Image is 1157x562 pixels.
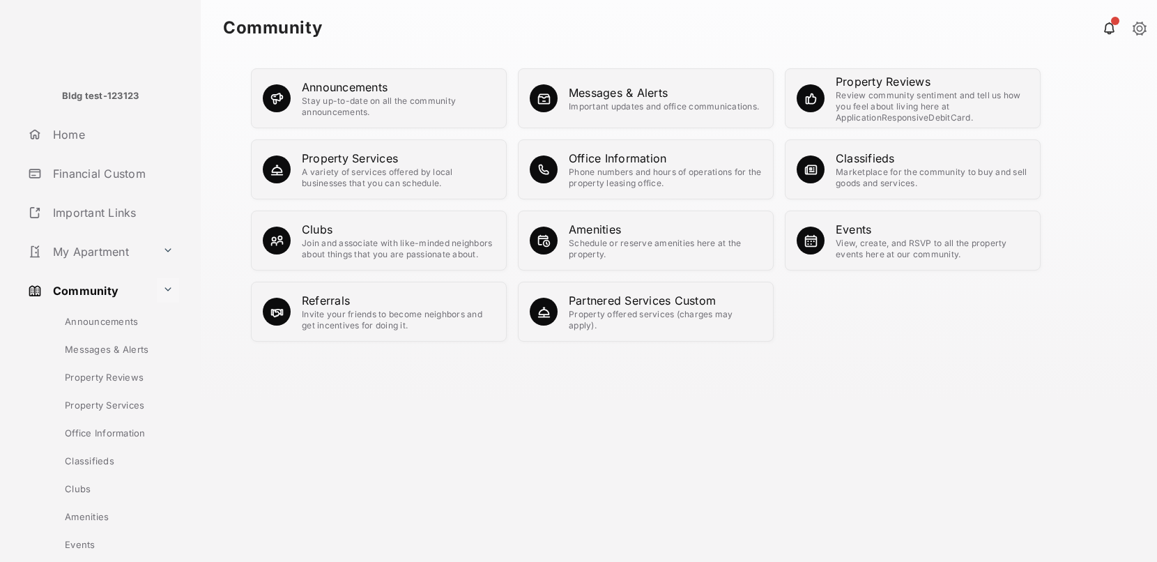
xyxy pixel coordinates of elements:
a: Important Links [22,196,179,229]
div: Property Services [302,150,495,167]
div: Classifieds [836,150,1029,167]
a: Partnered Services CustomProperty offered services (charges may apply). [569,292,762,331]
div: Important updates and office communications. [569,101,759,112]
a: AnnouncementsStay up-to-date on all the community announcements. [302,79,495,118]
div: Announcements [302,79,495,96]
div: Property Reviews [836,73,1029,90]
a: EventsView, create, and RSVP to all the property events here at our community. [836,221,1029,260]
div: Review community sentiment and tell us how you feel about living here at ApplicationResponsiveDeb... [836,90,1029,123]
div: Invite your friends to become neighbors and get incentives for doing it. [302,309,495,331]
div: Property offered services (charges may apply). [569,309,762,331]
a: Financial Custom [22,157,201,190]
div: Join and associate with like-minded neighbors about things that you are passionate about. [302,238,495,260]
a: My Apartment [22,235,157,268]
a: Office InformationPhone numbers and hours of operations for the property leasing office. [569,150,762,189]
a: Office Information [26,419,201,447]
div: Amenities [569,221,762,238]
a: Messages & AlertsImportant updates and office communications. [569,84,759,112]
a: Clubs [26,475,201,503]
a: Community [22,274,157,307]
div: Schedule or reserve amenities here at the property. [569,238,762,260]
a: Home [22,118,201,151]
div: A variety of services offered by local businesses that you can schedule. [302,167,495,189]
a: Property ServicesA variety of services offered by local businesses that you can schedule. [302,150,495,189]
div: Stay up-to-date on all the community announcements. [302,96,495,118]
a: ClubsJoin and associate with like-minded neighbors about things that you are passionate about. [302,221,495,260]
a: AmenitiesSchedule or reserve amenities here at the property. [569,221,762,260]
div: Partnered Services Custom [569,292,762,309]
a: Events [26,531,201,559]
a: Property Services [26,391,201,419]
strong: Community [223,20,323,36]
a: Classifieds [26,447,201,475]
div: Referrals [302,292,495,309]
div: Marketplace for the community to buy and sell goods and services. [836,167,1029,189]
div: Clubs [302,221,495,238]
p: Bldg test-123123 [62,89,139,103]
a: Messages & Alerts [26,335,201,363]
div: View, create, and RSVP to all the property events here at our community. [836,238,1029,260]
a: ClassifiedsMarketplace for the community to buy and sell goods and services. [836,150,1029,189]
a: Announcements [26,307,201,335]
a: Property ReviewsReview community sentiment and tell us how you feel about living here at Applicat... [836,73,1029,123]
a: Property Reviews [26,363,201,391]
div: Office Information [569,150,762,167]
div: Phone numbers and hours of operations for the property leasing office. [569,167,762,189]
div: Messages & Alerts [569,84,759,101]
div: Events [836,221,1029,238]
a: Amenities [26,503,201,531]
a: ReferralsInvite your friends to become neighbors and get incentives for doing it. [302,292,495,331]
